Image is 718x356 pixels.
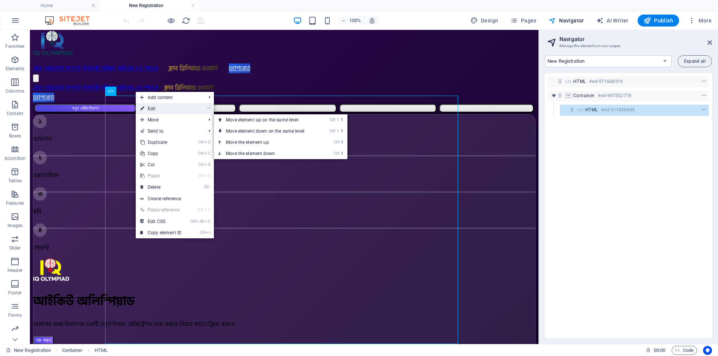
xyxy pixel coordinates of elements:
h6: #ed-911420695 [601,105,635,114]
a: CtrlCCopy [136,148,186,159]
span: Move [136,114,203,126]
button: context-menu [700,77,708,86]
a: Click to cancel selection. Double-click to open Pages [6,346,51,355]
p: Content [7,111,23,117]
span: Click to select. Double-click to edit [95,346,108,355]
button: reload [181,16,190,25]
p: Slider [9,245,21,251]
h3: Manage the elements on your pages [559,43,697,49]
button: 100% [338,16,365,25]
button: AI Writer [593,15,632,27]
p: Favorites [5,43,24,49]
p: Marketing [4,335,25,341]
a: ⌦Delete [136,182,186,193]
i: Ctrl [334,140,340,145]
i: I [206,230,210,235]
h6: Session time [646,346,666,355]
button: More [685,15,715,27]
button: Code [672,346,697,355]
i: V [205,173,210,178]
a: ⏎Edit [136,103,186,114]
p: Accordion [4,155,25,161]
span: Design [470,17,498,24]
i: C [205,151,210,156]
button: Design [467,15,501,27]
i: Ctrl [329,117,335,122]
a: Ctrl⇧⬇Move element down on the same level [214,126,319,137]
span: Navigator [549,17,584,24]
i: On resize automatically adjust zoom level to fit chosen device. [369,17,375,24]
span: Publish [644,17,673,24]
a: CtrlVPaste [136,170,186,182]
a: Ctrl⇧⬆Move element up on the same level [214,114,319,126]
a: Ctrl⬆Move the element up [214,137,319,148]
p: Forms [8,312,22,318]
a: CtrlDDuplicate [136,137,186,148]
button: Usercentrics [703,346,712,355]
i: Ctrl [329,129,335,133]
a: CtrlXCut [136,159,186,170]
i: ⏎ [207,106,210,111]
i: ⌦ [204,185,210,189]
button: Publish [638,15,679,27]
i: Ctrl [198,140,204,145]
i: Alt [197,219,204,224]
i: Ctrl [198,173,204,178]
span: HTML [573,78,586,84]
a: CtrlICopy element ID [136,227,186,238]
i: Ctrl [198,162,204,167]
h6: 100% [349,16,361,25]
span: : [659,347,660,353]
i: ⬇ [340,151,344,156]
span: 00 00 [654,346,665,355]
p: Tables [8,178,22,184]
i: ⇧ [336,129,340,133]
span: Code [675,346,694,355]
button: context-menu [700,105,708,114]
a: Ctrl⇧VPaste reference [136,204,186,216]
h4: New Registration [99,1,199,10]
span: Add content [136,92,203,103]
i: ⇧ [204,207,207,212]
a: Create reference [136,193,214,204]
span: AI Writer [596,17,629,24]
i: ⇧ [336,117,340,122]
i: ⬆ [340,117,344,122]
p: Header [7,267,22,273]
i: Reload page [182,16,190,25]
p: Footer [8,290,22,296]
p: Columns [6,88,24,94]
button: Expand all [678,55,712,67]
a: CtrlAltCEdit CSS [136,216,186,227]
p: Features [6,200,24,206]
a: Send to [136,126,203,137]
i: X [205,162,210,167]
button: Click here to leave preview mode and continue editing [166,16,175,25]
h6: #ed-907352778 [598,91,631,100]
button: Navigator [546,15,587,27]
i: Ctrl [190,219,196,224]
i: C [205,219,210,224]
button: toggle-expand [549,91,558,100]
i: ⬇ [340,129,344,133]
span: HTML [585,107,598,113]
button: context-menu [700,91,708,100]
a: Ctrl⬇Move the element down [214,148,319,159]
span: More [688,17,712,24]
img: Editor Logo [43,16,99,25]
button: Pages [507,15,539,27]
p: Elements [6,66,25,72]
h6: #ed-971668319 [589,77,623,86]
nav: breadcrumb [62,346,108,355]
i: Ctrl [334,151,340,156]
i: Ctrl [200,230,206,235]
span: Pages [510,17,536,24]
i: Ctrl [198,151,204,156]
i: D [205,140,210,145]
span: Click to select. Double-click to edit [62,346,83,355]
i: Ctrl [197,207,203,212]
i: ⬆ [340,140,344,145]
p: Boxes [9,133,21,139]
i: V [208,207,210,212]
h2: Navigator [559,36,712,43]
